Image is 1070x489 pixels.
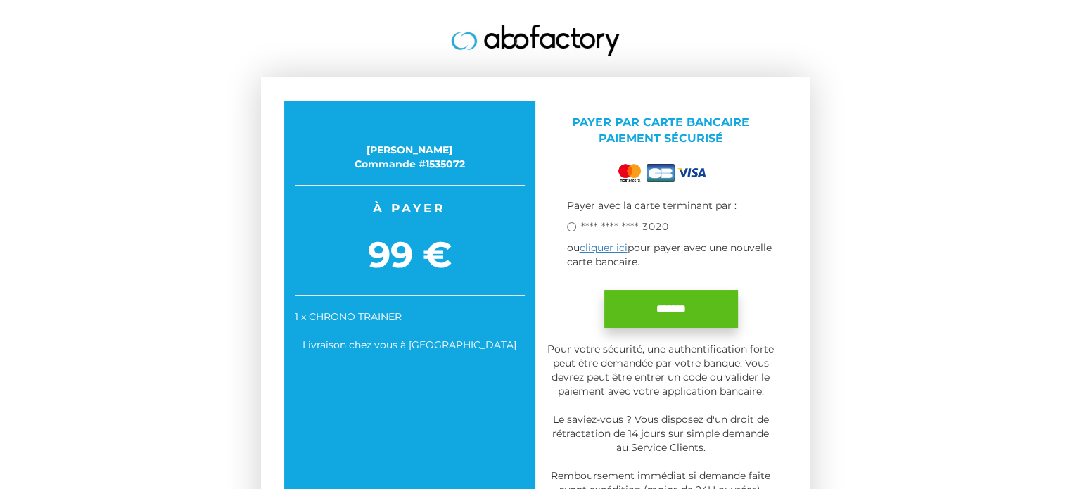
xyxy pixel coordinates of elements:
[451,25,620,56] img: logo.jpg
[295,157,525,171] div: Commande #1535072
[295,338,525,352] div: Livraison chez vous à [GEOGRAPHIC_DATA]
[295,200,525,217] span: À payer
[567,241,776,269] p: ou pour payer avec une nouvelle carte bancaire.
[677,168,706,177] img: visa.png
[599,132,723,145] span: Paiement sécurisé
[616,161,644,184] img: mastercard.png
[295,143,525,157] div: [PERSON_NAME]
[647,164,675,182] img: cb.png
[295,310,525,324] div: 1 x CHRONO TRAINER
[546,115,776,147] p: Payer par Carte bancaire
[567,198,776,212] p: Payer avec la carte terminant par :
[295,229,525,281] span: 99 €
[580,241,628,254] a: cliquer ici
